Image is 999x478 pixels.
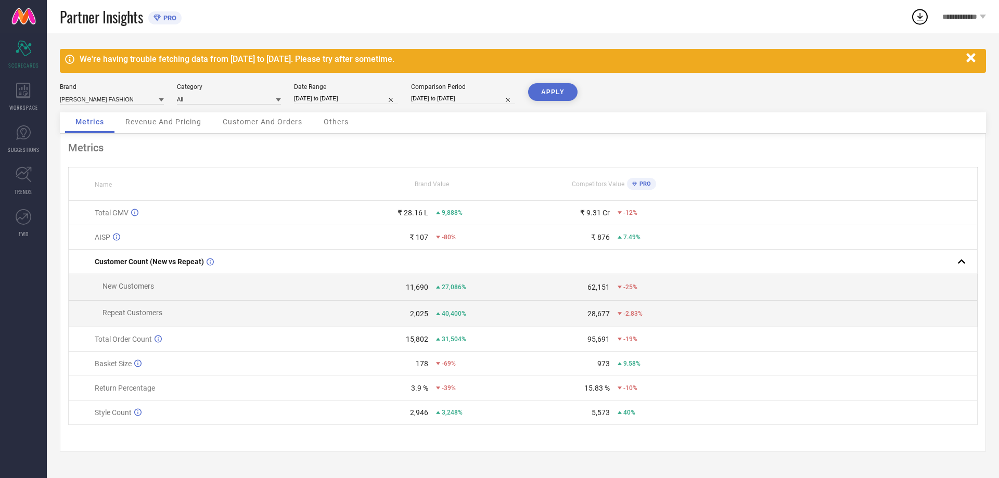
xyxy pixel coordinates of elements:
span: SUGGESTIONS [8,146,40,153]
div: Open download list [911,7,929,26]
div: Metrics [68,141,978,154]
span: -19% [623,335,637,343]
span: 31,504% [442,335,466,343]
div: We're having trouble fetching data from [DATE] to [DATE]. Please try after sometime. [80,54,961,64]
span: 7.49% [623,234,641,241]
span: SCORECARDS [8,61,39,69]
span: -80% [442,234,456,241]
span: -69% [442,360,456,367]
span: Competitors Value [572,180,624,188]
div: 95,691 [587,335,610,343]
div: 15,802 [406,335,428,343]
span: 27,086% [442,283,466,291]
span: 3,248% [442,409,463,416]
span: Metrics [75,118,104,126]
span: -12% [623,209,637,216]
div: 178 [416,359,428,368]
button: APPLY [528,83,578,101]
span: TRENDS [15,188,32,196]
div: 2,946 [410,408,428,417]
span: Partner Insights [60,6,143,28]
div: Category [177,83,281,91]
div: Brand [60,83,164,91]
span: Total GMV [95,209,129,217]
span: WORKSPACE [9,104,38,111]
span: Name [95,181,112,188]
div: ₹ 876 [591,233,610,241]
span: -39% [442,384,456,392]
span: Return Percentage [95,384,155,392]
span: AISP [95,233,110,241]
div: 11,690 [406,283,428,291]
span: -10% [623,384,637,392]
span: Others [324,118,349,126]
span: Customer Count (New vs Repeat) [95,257,204,266]
span: Brand Value [415,180,449,188]
span: PRO [637,180,651,187]
div: ₹ 9.31 Cr [580,209,610,217]
span: 9.58% [623,360,641,367]
span: -2.83% [623,310,643,317]
div: 62,151 [587,283,610,291]
span: 40% [623,409,635,416]
span: Revenue And Pricing [125,118,201,126]
span: 40,400% [442,310,466,317]
span: 9,888% [442,209,463,216]
div: Date Range [294,83,398,91]
span: PRO [161,14,176,22]
span: Style Count [95,408,132,417]
div: ₹ 28.16 L [398,209,428,217]
div: 3.9 % [411,384,428,392]
div: 5,573 [592,408,610,417]
span: New Customers [103,282,154,290]
span: Customer And Orders [223,118,302,126]
span: Repeat Customers [103,308,162,317]
div: ₹ 107 [409,233,428,241]
div: 28,677 [587,309,610,318]
div: Comparison Period [411,83,515,91]
span: Basket Size [95,359,132,368]
span: FWD [19,230,29,238]
div: 973 [597,359,610,368]
div: 2,025 [410,309,428,318]
input: Select date range [294,93,398,104]
input: Select comparison period [411,93,515,104]
span: Total Order Count [95,335,152,343]
div: 15.83 % [584,384,610,392]
span: -25% [623,283,637,291]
